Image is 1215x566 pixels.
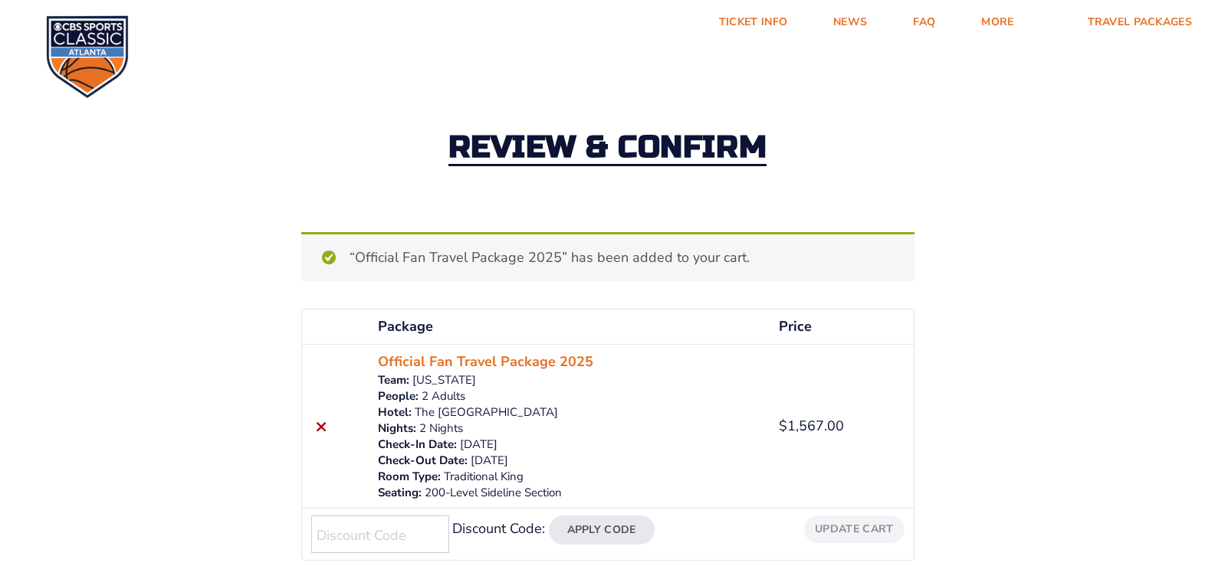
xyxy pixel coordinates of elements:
[378,437,760,453] p: [DATE]
[378,485,422,501] dt: Seating:
[779,417,787,435] span: $
[301,232,915,281] div: “Official Fan Travel Package 2025” has been added to your cart.
[448,132,767,166] h2: Review & Confirm
[311,515,449,553] input: Discount Code
[378,352,593,372] a: Official Fan Travel Package 2025
[378,469,441,485] dt: Room Type:
[804,515,904,542] button: Update cart
[378,388,419,404] dt: People:
[378,372,760,388] p: [US_STATE]
[378,372,409,388] dt: Team:
[549,515,655,545] button: Apply Code
[378,437,457,453] dt: Check-In Date:
[378,420,416,437] dt: Nights:
[378,485,760,501] p: 200-Level Sideline Section
[779,417,844,435] bdi: 1,567.00
[378,453,760,469] p: [DATE]
[770,309,913,344] th: Price
[46,15,129,98] img: CBS Sports Classic
[452,519,545,538] label: Discount Code:
[369,309,770,344] th: Package
[378,404,412,420] dt: Hotel:
[378,388,760,404] p: 2 Adults
[378,469,760,485] p: Traditional King
[378,453,468,469] dt: Check-Out Date:
[311,416,332,437] a: Remove this item
[378,420,760,437] p: 2 Nights
[378,404,760,420] p: The [GEOGRAPHIC_DATA]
